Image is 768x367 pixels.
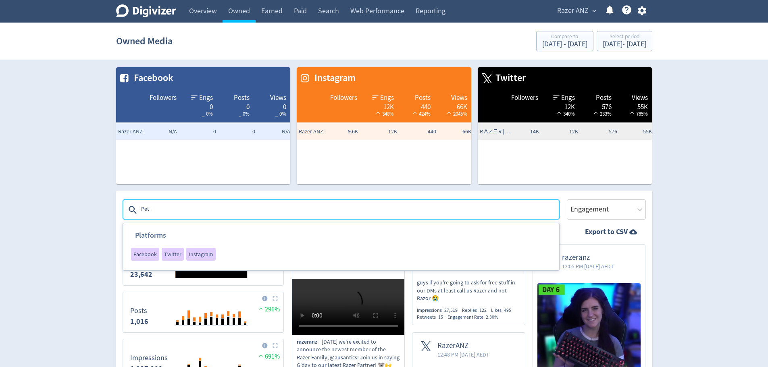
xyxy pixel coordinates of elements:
span: Followers [511,93,538,103]
div: Select period [603,34,646,41]
text: Apr [216,328,224,337]
img: positive-performance-white.svg [555,110,563,116]
span: Razer ANZ [118,128,150,136]
span: Instagram [189,251,213,257]
span: 691% [257,352,280,361]
img: positive-performance.svg [257,352,265,359]
dt: Posts [130,306,148,315]
div: Retweets [417,314,447,321]
td: 12K [541,124,580,140]
span: Followers [330,93,357,103]
text: Jun [227,328,235,337]
span: Facebook [133,251,157,257]
span: expand_more [591,7,598,15]
button: Compare to[DATE] - [DATE] [536,31,593,51]
div: Engagement Rate [447,314,503,321]
span: Views [270,93,286,103]
div: Replies [462,307,491,314]
img: positive-performance.svg [257,305,265,311]
h1: Owned Media [116,28,173,54]
div: 55K [620,102,648,109]
div: 440 [402,102,431,109]
p: guys if you're going to ask for free stuff in our DMs at least call us Razer and not Razor 😭 [417,279,520,303]
span: Posts [415,93,431,103]
img: positive-performance-white.svg [445,110,453,116]
td: N/A [140,124,179,140]
div: 12K [546,102,575,109]
span: 2.30% [486,314,498,320]
span: razeranz [562,253,614,262]
span: 122 [479,307,487,313]
td: 0 [218,124,257,140]
img: Placeholder [273,296,278,301]
div: 12K [365,102,394,109]
div: 0 [258,102,286,109]
span: 424% [411,110,431,117]
span: 12:05 PM [DATE] AEDT [562,262,614,270]
span: R Λ Z Ξ R | ANZ [480,128,512,136]
span: RazerANZ [437,341,489,350]
img: positive-performance-white.svg [411,110,419,116]
img: positive-performance-white.svg [592,110,600,116]
div: Compare to [542,34,587,41]
img: Placeholder [273,343,278,348]
td: 0 [179,124,218,140]
button: Razer ANZ [554,4,598,17]
td: 14K [502,124,541,140]
td: 55K [619,124,658,140]
span: Posts [234,93,250,103]
div: 576 [583,102,612,109]
span: Razer ANZ [557,4,589,17]
text: Dec [193,328,202,337]
strong: 1,016 [130,317,148,326]
div: 0 [185,102,213,109]
span: 348% [374,110,394,117]
span: Engs [199,93,213,103]
div: [DATE] - [DATE] [542,41,587,48]
span: Views [451,93,467,103]
div: 0 [221,102,250,109]
span: 495 [504,307,511,313]
span: Instagram [310,71,356,85]
span: Facebook [130,71,173,85]
span: 785% [628,110,648,117]
span: 296% [257,305,280,313]
span: 15 [438,314,443,320]
span: 2045% [445,110,467,117]
td: 576 [580,124,619,140]
span: _ 0% [239,110,250,117]
dt: Impressions [130,353,168,363]
td: 9.6K [321,124,360,140]
text: Feb [204,328,213,337]
strong: Export to CSV [585,227,628,237]
text: Oct [182,328,190,337]
span: 27,519 [444,307,458,313]
span: Followers [150,93,177,103]
span: Engs [561,93,575,103]
div: Impressions [417,307,462,314]
a: RazerANZ7:08 PM [DATE] AEDTguys if you're going to ask for free stuff in our DMs at least call us... [412,245,525,303]
table: customized table [116,67,291,184]
h3: Platforms [123,230,216,248]
span: Posts [596,93,612,103]
span: _ 0% [275,110,286,117]
td: 12K [360,124,399,140]
td: N/A [257,124,296,140]
span: 340% [555,110,575,117]
button: Select period[DATE]- [DATE] [597,31,652,51]
span: 12:48 PM [DATE] AEDT [437,350,489,359]
img: positive-performance-white.svg [628,110,636,116]
span: Views [632,93,648,103]
span: _ 0% [202,110,213,117]
span: Twitter [164,251,181,257]
span: 233% [592,110,612,117]
strong: 23,642 [130,270,152,279]
span: Twitter [491,71,526,85]
td: 66K [438,124,477,140]
span: Engs [380,93,394,103]
td: 440 [399,124,438,140]
span: razeranz [297,338,322,346]
div: [DATE] - [DATE] [603,41,646,48]
span: Razer ANZ [299,128,331,136]
img: positive-performance-white.svg [374,110,382,116]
